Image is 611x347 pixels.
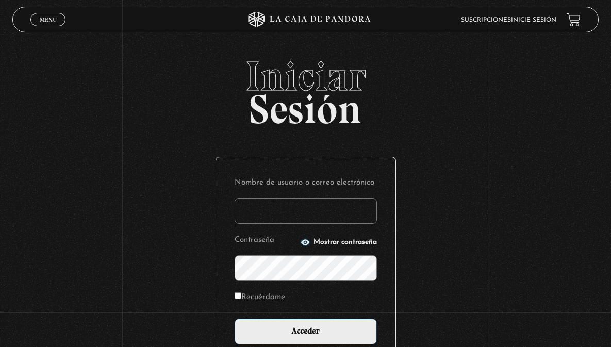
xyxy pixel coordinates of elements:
[235,290,285,304] label: Recuérdame
[12,56,599,97] span: Iniciar
[235,319,377,344] input: Acceder
[511,17,556,23] a: Inicie sesión
[313,239,377,246] span: Mostrar contraseña
[36,25,60,32] span: Cerrar
[300,237,377,247] button: Mostrar contraseña
[235,176,377,190] label: Nombre de usuario o correo electrónico
[461,17,511,23] a: Suscripciones
[235,233,297,247] label: Contraseña
[12,56,599,122] h2: Sesión
[235,292,241,299] input: Recuérdame
[567,13,581,27] a: View your shopping cart
[40,16,57,23] span: Menu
